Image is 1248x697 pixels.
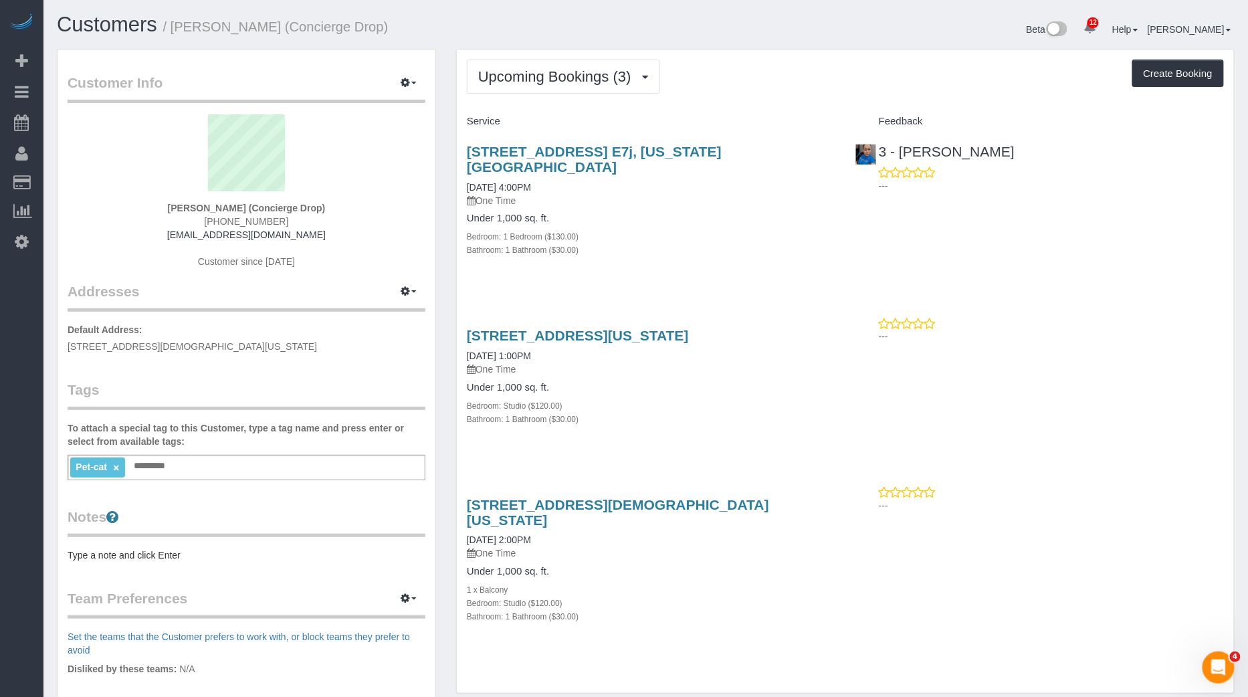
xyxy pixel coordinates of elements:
[879,499,1224,512] p: ---
[113,462,119,474] a: ×
[879,330,1224,343] p: ---
[467,415,579,424] small: Bathroom: 1 Bathroom ($30.00)
[163,19,389,34] small: / [PERSON_NAME] (Concierge Drop)
[68,421,425,448] label: To attach a special tag to this Customer, type a tag name and press enter or select from availabl...
[68,631,410,656] a: Set the teams that the Customer prefers to work with, or block teams they prefer to avoid
[204,216,288,227] span: [PHONE_NUMBER]
[855,116,1224,127] h4: Feedback
[68,380,425,410] legend: Tags
[1132,60,1224,88] button: Create Booking
[467,232,579,241] small: Bedroom: 1 Bedroom ($130.00)
[1112,24,1138,35] a: Help
[168,203,326,213] strong: [PERSON_NAME] (Concierge Drop)
[467,363,835,376] p: One Time
[179,664,195,674] span: N/A
[68,73,425,103] legend: Customer Info
[1045,21,1067,39] img: New interface
[467,382,835,393] h4: Under 1,000 sq. ft.
[467,213,835,224] h4: Under 1,000 sq. ft.
[467,328,689,343] a: [STREET_ADDRESS][US_STATE]
[467,612,579,621] small: Bathroom: 1 Bathroom ($30.00)
[856,144,876,165] img: 3 - Geraldin Bastidas
[76,462,107,472] span: Pet-cat
[1087,17,1099,28] span: 12
[68,549,425,562] pre: Type a note and click Enter
[1203,652,1235,684] iframe: Intercom live chat
[467,116,835,127] h4: Service
[467,401,562,411] small: Bedroom: Studio ($120.00)
[1077,13,1103,43] a: 12
[467,585,508,595] small: 1 x Balcony
[57,13,157,36] a: Customers
[467,194,835,207] p: One Time
[467,534,531,545] a: [DATE] 2:00PM
[167,229,326,240] a: [EMAIL_ADDRESS][DOMAIN_NAME]
[68,507,425,537] legend: Notes
[1027,24,1068,35] a: Beta
[467,144,722,175] a: [STREET_ADDRESS] E7j, [US_STATE][GEOGRAPHIC_DATA]
[68,589,425,619] legend: Team Preferences
[68,662,177,676] label: Disliked by these teams:
[467,566,835,577] h4: Under 1,000 sq. ft.
[68,341,317,352] span: [STREET_ADDRESS][DEMOGRAPHIC_DATA][US_STATE]
[467,245,579,255] small: Bathroom: 1 Bathroom ($30.00)
[467,182,531,193] a: [DATE] 4:00PM
[8,13,35,32] img: Automaid Logo
[198,256,295,267] span: Customer since [DATE]
[467,546,835,560] p: One Time
[467,497,769,528] a: [STREET_ADDRESS][DEMOGRAPHIC_DATA][US_STATE]
[467,60,660,94] button: Upcoming Bookings (3)
[478,68,638,85] span: Upcoming Bookings (3)
[1230,652,1241,662] span: 4
[68,323,142,336] label: Default Address:
[467,599,562,608] small: Bedroom: Studio ($120.00)
[1148,24,1231,35] a: [PERSON_NAME]
[879,179,1224,193] p: ---
[467,351,531,361] a: [DATE] 1:00PM
[855,144,1015,159] a: 3 - [PERSON_NAME]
